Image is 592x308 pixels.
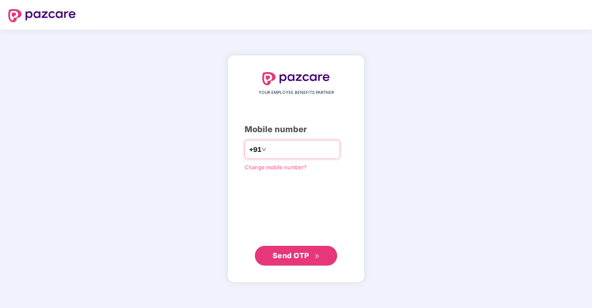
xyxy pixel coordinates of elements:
[245,164,307,170] a: Change mobile number?
[249,145,261,155] span: +91
[261,147,266,152] span: down
[255,246,337,266] button: Send OTPdouble-right
[245,123,347,136] div: Mobile number
[8,9,76,22] img: logo
[315,254,320,259] span: double-right
[259,89,334,96] span: YOUR EMPLOYEE BENEFITS PARTNER
[273,251,309,260] span: Send OTP
[262,72,330,85] img: logo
